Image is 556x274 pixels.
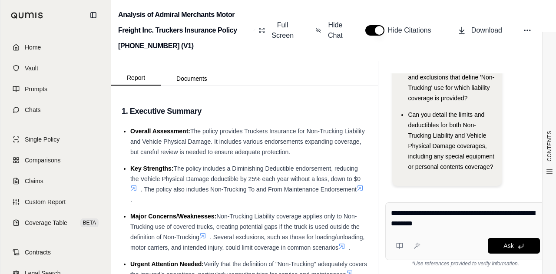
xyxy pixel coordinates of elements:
button: Collapse sidebar [86,8,100,22]
a: Coverage TableBETA [6,213,106,232]
button: Report [111,71,161,86]
a: Claims [6,172,106,191]
button: Ask [488,238,540,254]
span: Home [25,43,41,52]
span: The policy provides Truckers Insurance for Non-Trucking Liability and Vehicle Physical Damage. It... [130,128,365,155]
a: Prompts [6,79,106,99]
a: Comparisons [6,151,106,170]
a: Vault [6,59,106,78]
span: Hide Chat [326,20,344,41]
span: Coverage Table [25,218,67,227]
span: . [130,196,132,203]
span: . [349,244,351,251]
img: Qumis Logo [11,12,43,19]
span: Chats [25,106,41,114]
button: Download [454,22,506,39]
h2: Analysis of Admiral Merchants Motor Freight Inc. Truckers Insurance Policy [PHONE_NUMBER] (V1) [118,7,249,54]
a: Contracts [6,243,106,262]
button: Hide Chat [312,17,348,44]
span: Comparisons [25,156,60,165]
a: Single Policy [6,130,106,149]
span: Download [471,25,502,36]
span: . The policy also includes Non-Trucking To and From Maintenance Endorsement [141,186,357,193]
span: BETA [80,218,99,227]
span: Overall Assessment: [130,128,190,135]
span: Can you detail the limits and deductibles for both Non-Trucking Liability and Vehicle Physical Da... [408,111,494,170]
span: Ask [503,242,513,249]
span: CONTENTS [546,131,553,162]
div: *Use references provided to verify information. [385,260,546,267]
button: Documents [161,72,223,86]
span: Single Policy [25,135,60,144]
a: Home [6,38,106,57]
span: Major Concerns/Weaknesses: [130,213,216,220]
span: Claims [25,177,43,185]
span: . Several exclusions, such as those for loading/unloading, motor carriers, and intended injury, c... [130,234,364,251]
h3: 1. Executive Summary [122,103,367,119]
a: Chats [6,100,106,119]
button: Full Screen [255,17,298,44]
span: Full Screen [270,20,295,41]
span: Non-Trucking Liability coverage applies only to Non-Trucking use of covered trucks, creating pote... [130,213,360,241]
span: Vault [25,64,38,73]
span: Contracts [25,248,51,257]
span: The policy includes a Diminishing Deductible endorsement, reducing the Vehicle Physical Damage de... [130,165,361,182]
a: Custom Report [6,192,106,211]
span: Hide Citations [388,25,437,36]
span: Key Strengths: [130,165,174,172]
span: Prompts [25,85,47,93]
span: Custom Report [25,198,66,206]
span: Urgent Attention Needed: [130,261,204,267]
